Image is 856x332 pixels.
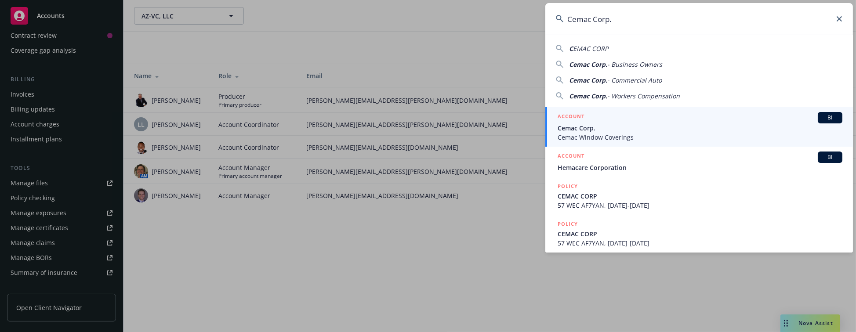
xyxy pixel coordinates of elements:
[607,92,680,100] span: - Workers Compensation
[558,191,842,201] span: CEMAC CORP
[558,201,842,210] span: 57 WEC AF7YAN, [DATE]-[DATE]
[545,3,853,35] input: Search...
[569,60,607,69] span: Cemac Corp.
[558,152,584,162] h5: ACCOUNT
[821,153,839,161] span: BI
[569,76,607,84] span: Cemac Corp.
[607,60,662,69] span: - Business Owners
[558,112,584,123] h5: ACCOUNT
[558,238,842,248] span: 57 WEC AF7YAN, [DATE]-[DATE]
[569,44,573,53] span: C
[558,229,842,238] span: CEMAC CORP
[558,220,578,228] h5: POLICY
[545,215,853,253] a: POLICYCEMAC CORP57 WEC AF7YAN, [DATE]-[DATE]
[545,177,853,215] a: POLICYCEMAC CORP57 WEC AF7YAN, [DATE]-[DATE]
[558,133,842,142] span: Cemac Window Coverings
[558,123,842,133] span: Cemac Corp.
[573,44,608,53] span: EMAC CORP
[545,147,853,177] a: ACCOUNTBIHemacare Corporation
[545,107,853,147] a: ACCOUNTBICemac Corp.Cemac Window Coverings
[607,76,662,84] span: - Commercial Auto
[558,182,578,191] h5: POLICY
[821,114,839,122] span: BI
[569,92,607,100] span: Cemac Corp.
[558,163,842,172] span: Hemacare Corporation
